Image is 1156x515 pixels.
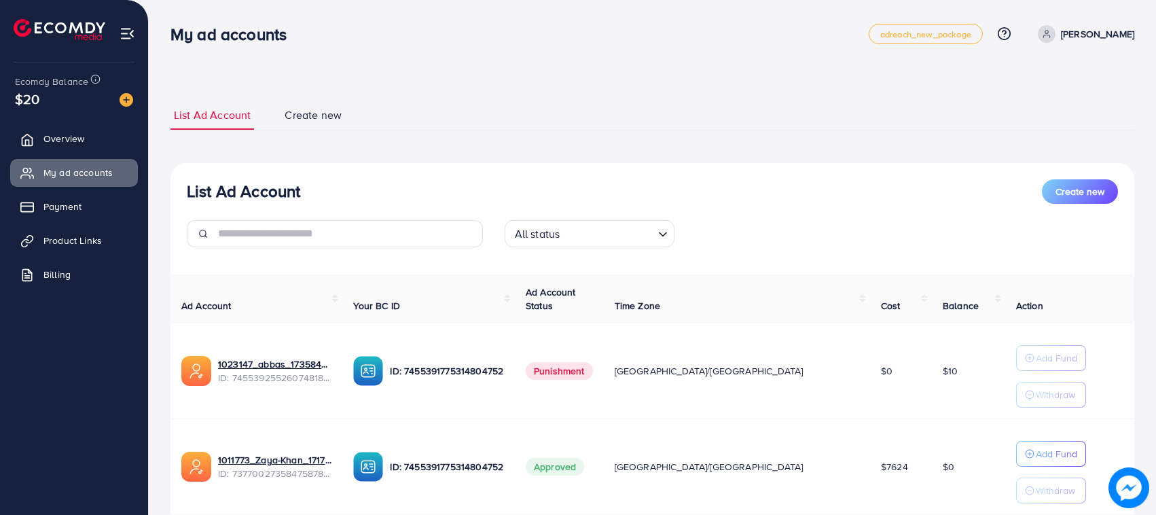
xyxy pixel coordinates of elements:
[615,364,803,378] span: [GEOGRAPHIC_DATA]/[GEOGRAPHIC_DATA]
[1036,350,1077,366] p: Add Fund
[218,453,331,481] div: <span class='underline'>1011773_Zaya-Khan_1717592302951</span></br>7377002735847587841
[15,75,88,88] span: Ecomdy Balance
[512,224,563,244] span: All status
[353,299,400,313] span: Your BC ID
[353,356,383,386] img: ic-ba-acc.ded83a64.svg
[1055,185,1104,198] span: Create new
[1036,446,1077,462] p: Add Fund
[943,364,958,378] span: $10
[174,107,251,123] span: List Ad Account
[1016,382,1086,408] button: Withdraw
[1042,179,1118,204] button: Create new
[181,452,211,482] img: ic-ads-acc.e4c84228.svg
[1036,482,1075,499] p: Withdraw
[526,362,593,380] span: Punishment
[285,107,342,123] span: Create new
[943,299,979,313] span: Balance
[615,299,660,313] span: Time Zone
[43,200,82,213] span: Payment
[869,24,983,44] a: adreach_new_package
[615,460,803,474] span: [GEOGRAPHIC_DATA]/[GEOGRAPHIC_DATA]
[353,452,383,482] img: ic-ba-acc.ded83a64.svg
[170,24,297,44] h3: My ad accounts
[218,453,331,467] a: 1011773_Zaya-Khan_1717592302951
[880,30,971,39] span: adreach_new_package
[1032,25,1134,43] a: [PERSON_NAME]
[120,93,133,107] img: image
[43,166,113,179] span: My ad accounts
[505,220,674,247] div: Search for option
[1016,345,1086,371] button: Add Fund
[10,261,138,288] a: Billing
[43,234,102,247] span: Product Links
[526,285,576,313] span: Ad Account Status
[1016,441,1086,467] button: Add Fund
[218,357,331,371] a: 1023147_abbas_1735843853887
[14,19,105,40] img: logo
[390,363,503,379] p: ID: 7455391775314804752
[390,459,503,475] p: ID: 7455391775314804752
[43,132,84,145] span: Overview
[218,467,331,480] span: ID: 7377002735847587841
[881,460,908,474] span: $7624
[564,221,652,244] input: Search for option
[181,356,211,386] img: ic-ads-acc.e4c84228.svg
[1036,387,1075,403] p: Withdraw
[10,193,138,220] a: Payment
[10,125,138,152] a: Overview
[218,371,331,385] span: ID: 7455392552607481857
[1016,299,1043,313] span: Action
[15,89,39,109] span: $20
[943,460,954,474] span: $0
[10,159,138,186] a: My ad accounts
[120,26,135,41] img: menu
[43,268,71,281] span: Billing
[1016,478,1086,503] button: Withdraw
[218,357,331,385] div: <span class='underline'>1023147_abbas_1735843853887</span></br>7455392552607481857
[881,299,901,313] span: Cost
[10,227,138,254] a: Product Links
[181,299,232,313] span: Ad Account
[1108,467,1149,508] img: image
[881,364,892,378] span: $0
[1061,26,1134,42] p: [PERSON_NAME]
[187,181,300,201] h3: List Ad Account
[526,458,584,476] span: Approved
